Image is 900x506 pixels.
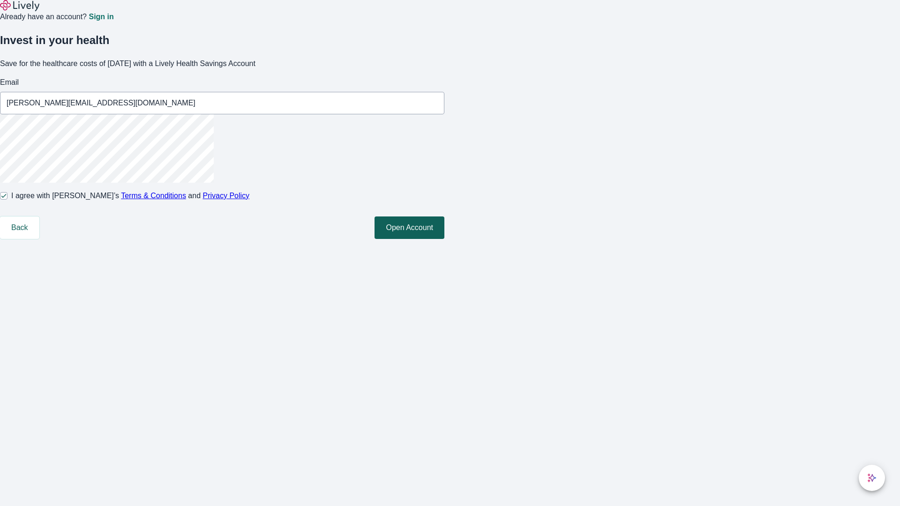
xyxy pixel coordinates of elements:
[11,190,249,201] span: I agree with [PERSON_NAME]’s and
[203,192,250,200] a: Privacy Policy
[867,473,877,483] svg: Lively AI Assistant
[89,13,113,21] a: Sign in
[375,216,444,239] button: Open Account
[121,192,186,200] a: Terms & Conditions
[859,465,885,491] button: chat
